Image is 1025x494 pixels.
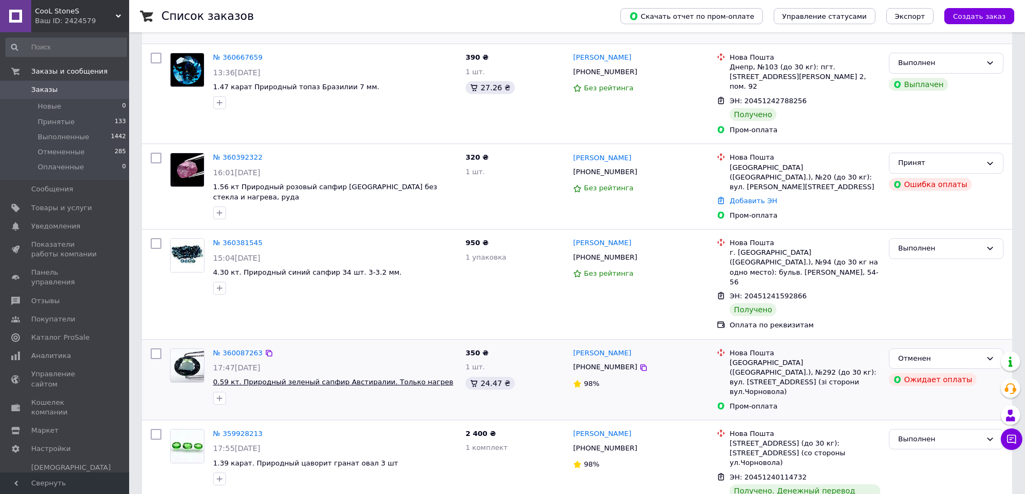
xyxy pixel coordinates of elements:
[774,8,875,24] button: Управление статусами
[38,162,84,172] span: Оплаченные
[170,153,204,187] a: Фото товару
[213,254,260,262] span: 15:04[DATE]
[213,153,263,161] a: № 360392322
[465,68,485,76] span: 1 шт.
[213,53,263,61] a: № 360667659
[571,360,639,374] div: [PHONE_NUMBER]
[571,441,639,455] div: [PHONE_NUMBER]
[573,238,631,248] a: [PERSON_NAME]
[571,65,639,79] div: [PHONE_NUMBER]
[213,168,260,177] span: 16:01[DATE]
[573,429,631,439] a: [PERSON_NAME]
[584,269,633,277] span: Без рейтинга
[571,165,639,179] div: [PHONE_NUMBER]
[898,434,981,445] div: Выполнен
[38,102,61,111] span: Новые
[620,8,763,24] button: Скачать отчет по пром-оплате
[782,12,867,20] span: Управление статусами
[730,108,776,121] div: Получено
[213,363,260,372] span: 17:47[DATE]
[584,460,599,468] span: 98%
[1001,428,1022,450] button: Чат с покупателем
[730,402,880,411] div: Пром-оплата
[213,429,263,438] a: № 359928213
[584,84,633,92] span: Без рейтинга
[31,444,70,454] span: Настройки
[213,239,263,247] a: № 360381545
[38,117,75,127] span: Принятые
[122,162,126,172] span: 0
[889,78,948,91] div: Выплачен
[889,178,972,191] div: Ошибка оплаты
[171,153,204,187] img: Фото товару
[730,303,776,316] div: Получено
[730,320,880,330] div: Оплата по реквизитам
[465,53,489,61] span: 390 ₴
[465,363,485,371] span: 1 шт.
[213,378,453,386] a: 0.59 кт. Природный зеленый сапфир Австиралии. Только нагрев
[171,53,204,87] img: Фото товару
[122,102,126,111] span: 0
[573,53,631,63] a: [PERSON_NAME]
[213,183,437,201] span: 1.56 кт Природный розовый сапфир [GEOGRAPHIC_DATA] без стекла и нагрева, руда
[730,97,807,105] span: ЭН: 20451242788256
[934,12,1014,20] a: Создать заказ
[31,67,108,76] span: Заказы и сообщения
[465,81,514,94] div: 27.26 ₴
[31,221,80,231] span: Уведомления
[171,239,204,272] img: Фото товару
[898,157,981,169] div: Принят
[465,239,489,247] span: 950 ₴
[213,444,260,453] span: 17:55[DATE]
[31,398,100,417] span: Кошелек компании
[31,333,89,342] span: Каталог ProSale
[573,348,631,359] a: [PERSON_NAME]
[35,6,116,16] span: CooL StoneS
[31,426,59,435] span: Маркет
[730,348,880,358] div: Нова Пошта
[161,10,254,23] h1: Список заказов
[115,147,126,157] span: 285
[31,240,100,259] span: Показатели работы компании
[465,153,489,161] span: 320 ₴
[31,85,58,95] span: Заказы
[730,62,880,92] div: Днепр, №103 (до 30 кг): пгт. [STREET_ADDRESS][PERSON_NAME] 2, пом. 92
[31,369,100,389] span: Управление сайтом
[730,197,777,205] a: Добавить ЭН
[38,147,84,157] span: Отмененные
[213,268,401,276] a: 4.30 кт. Природный синий сапфир 34 шт. 3-3.2 мм.
[31,203,92,213] span: Товары и услуги
[730,163,880,192] div: [GEOGRAPHIC_DATA] ([GEOGRAPHIC_DATA].), №20 (до 30 кг): вул. [PERSON_NAME][STREET_ADDRESS]
[465,253,506,261] span: 1 упаковка
[584,380,599,388] span: 98%
[171,429,204,463] img: Фото товару
[465,168,485,176] span: 1 шт.
[730,439,880,468] div: [STREET_ADDRESS] (до 30 кг): [STREET_ADDRESS] (со стороны ул.Чорновола)
[730,238,880,248] div: Нова Пошта
[730,125,880,135] div: Пром-оплата
[5,38,127,57] input: Поиск
[953,12,1006,20] span: Создать заказ
[31,184,73,194] span: Сообщения
[31,351,71,361] span: Аналитика
[573,153,631,163] a: [PERSON_NAME]
[31,268,100,287] span: Панель управления
[465,349,489,357] span: 350 ₴
[170,429,204,463] a: Фото товару
[730,153,880,162] div: Нова Пошта
[730,53,880,62] div: Нова Пошта
[111,132,126,142] span: 1442
[213,349,263,357] a: № 360087263
[31,296,60,306] span: Отзывы
[886,8,934,24] button: Экспорт
[213,83,379,91] a: 1.47 карат Природный топаз Бразилии 7 мм.
[889,373,977,386] div: Ожидает оплаты
[170,53,204,87] a: Фото товару
[213,68,260,77] span: 13:36[DATE]
[730,429,880,439] div: Нова Пошта
[571,250,639,264] div: [PHONE_NUMBER]
[629,11,754,21] span: Скачать отчет по пром-оплате
[31,314,75,324] span: Покупатели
